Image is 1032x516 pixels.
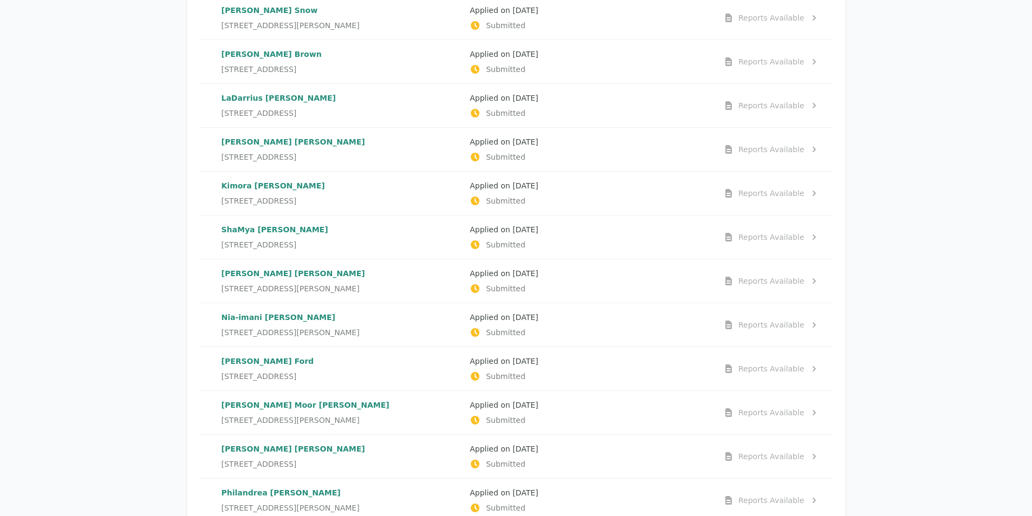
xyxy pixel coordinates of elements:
p: Applied on [470,312,710,323]
p: Applied on [470,93,710,103]
div: Reports Available [738,451,804,462]
a: [PERSON_NAME] [PERSON_NAME][STREET_ADDRESS][PERSON_NAME]Applied on [DATE]SubmittedReports Available [200,259,833,303]
div: Reports Available [738,495,804,506]
p: [PERSON_NAME] Snow [222,5,462,16]
a: Nia-imani [PERSON_NAME][STREET_ADDRESS][PERSON_NAME]Applied on [DATE]SubmittedReports Available [200,303,833,347]
span: [STREET_ADDRESS][PERSON_NAME] [222,327,360,338]
span: [STREET_ADDRESS] [222,195,297,206]
p: Applied on [470,487,710,498]
p: Applied on [470,136,710,147]
time: [DATE] [512,445,538,453]
div: Reports Available [738,319,804,330]
div: Reports Available [738,232,804,243]
p: Kimora [PERSON_NAME] [222,180,462,191]
p: ShaMya [PERSON_NAME] [222,224,462,235]
a: [PERSON_NAME] [PERSON_NAME][STREET_ADDRESS]Applied on [DATE]SubmittedReports Available [200,435,833,478]
span: [STREET_ADDRESS] [222,371,297,382]
p: [PERSON_NAME] [PERSON_NAME] [222,136,462,147]
span: [STREET_ADDRESS] [222,64,297,75]
p: Submitted [470,502,710,513]
time: [DATE] [512,50,538,58]
time: [DATE] [512,138,538,146]
p: [PERSON_NAME] [PERSON_NAME] [222,443,462,454]
span: [STREET_ADDRESS][PERSON_NAME] [222,283,360,294]
p: [PERSON_NAME] Ford [222,356,462,367]
p: LaDarrius [PERSON_NAME] [222,93,462,103]
time: [DATE] [512,6,538,15]
p: Submitted [470,195,710,206]
p: Submitted [470,108,710,119]
p: Philandrea [PERSON_NAME] [222,487,462,498]
a: [PERSON_NAME] Brown[STREET_ADDRESS]Applied on [DATE]SubmittedReports Available [200,40,833,83]
span: [STREET_ADDRESS] [222,459,297,469]
div: Reports Available [738,100,804,111]
div: Reports Available [738,56,804,67]
p: Submitted [470,152,710,162]
time: [DATE] [512,94,538,102]
p: Submitted [470,371,710,382]
p: Submitted [470,327,710,338]
p: Submitted [470,415,710,426]
p: Applied on [470,180,710,191]
time: [DATE] [512,401,538,409]
time: [DATE] [512,357,538,365]
time: [DATE] [512,313,538,322]
p: [PERSON_NAME] [PERSON_NAME] [222,268,462,279]
time: [DATE] [512,488,538,497]
p: Submitted [470,64,710,75]
time: [DATE] [512,181,538,190]
div: Reports Available [738,407,804,418]
a: ShaMya [PERSON_NAME][STREET_ADDRESS]Applied on [DATE]SubmittedReports Available [200,215,833,259]
div: Reports Available [738,276,804,286]
p: Applied on [470,49,710,60]
p: Applied on [470,5,710,16]
div: Reports Available [738,363,804,374]
p: Nia-imani [PERSON_NAME] [222,312,462,323]
a: [PERSON_NAME] [PERSON_NAME][STREET_ADDRESS]Applied on [DATE]SubmittedReports Available [200,128,833,171]
p: Applied on [470,400,710,410]
div: Reports Available [738,12,804,23]
p: Submitted [470,283,710,294]
span: [STREET_ADDRESS] [222,239,297,250]
span: [STREET_ADDRESS][PERSON_NAME] [222,20,360,31]
span: [STREET_ADDRESS][PERSON_NAME] [222,502,360,513]
a: [PERSON_NAME] Ford[STREET_ADDRESS]Applied on [DATE]SubmittedReports Available [200,347,833,390]
a: [PERSON_NAME] Moor [PERSON_NAME][STREET_ADDRESS][PERSON_NAME]Applied on [DATE]SubmittedReports Av... [200,391,833,434]
div: Reports Available [738,188,804,199]
p: [PERSON_NAME] Moor [PERSON_NAME] [222,400,462,410]
a: LaDarrius [PERSON_NAME][STREET_ADDRESS]Applied on [DATE]SubmittedReports Available [200,84,833,127]
span: [STREET_ADDRESS] [222,152,297,162]
time: [DATE] [512,269,538,278]
p: Submitted [470,20,710,31]
p: Submitted [470,459,710,469]
p: Applied on [470,443,710,454]
p: [PERSON_NAME] Brown [222,49,462,60]
time: [DATE] [512,225,538,234]
p: Applied on [470,356,710,367]
a: Kimora [PERSON_NAME][STREET_ADDRESS]Applied on [DATE]SubmittedReports Available [200,172,833,215]
p: Applied on [470,268,710,279]
p: Applied on [470,224,710,235]
p: Submitted [470,239,710,250]
div: Reports Available [738,144,804,155]
span: [STREET_ADDRESS] [222,108,297,119]
span: [STREET_ADDRESS][PERSON_NAME] [222,415,360,426]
